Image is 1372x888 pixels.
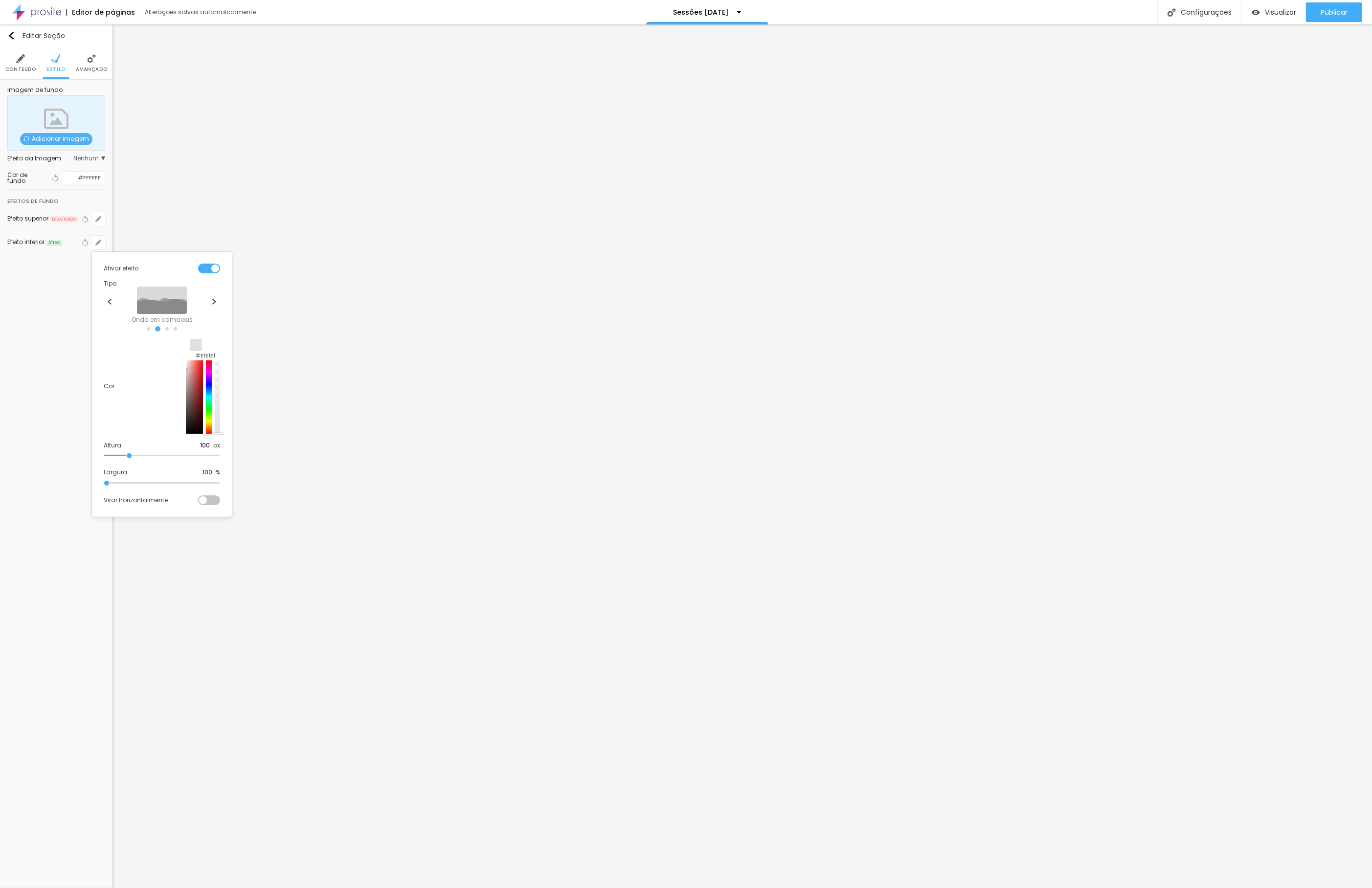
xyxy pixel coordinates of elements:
img: Icone [211,299,217,305]
img: Icone [107,299,112,305]
span: Virar horizontalmente [104,497,168,503]
span: % [216,469,220,475]
span: Altura [104,443,121,448]
span: Ativar efeito [104,266,138,271]
span: Largura [104,469,127,475]
span: Onda em camadas [132,317,193,323]
span: Cor [104,383,114,389]
span: Tipo [104,281,220,287]
span: px [213,443,220,448]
